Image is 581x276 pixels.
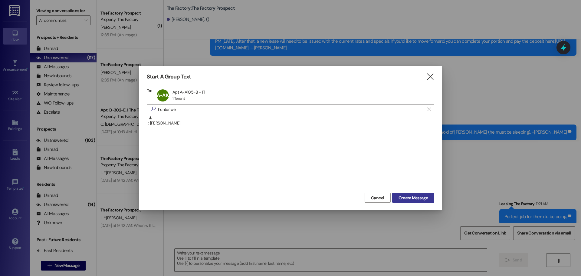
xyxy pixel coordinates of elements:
[365,193,391,203] button: Cancel
[158,105,424,114] input: Search for any contact or apartment
[147,73,191,80] h3: Start A Group Text
[172,89,205,95] div: Apt A~A105~B - 1T
[148,106,158,112] i: 
[427,107,431,112] i: 
[147,88,152,93] h3: To:
[147,116,434,131] div: : [PERSON_NAME]
[392,193,434,203] button: Create Message
[148,116,434,126] div: : [PERSON_NAME]
[157,92,178,98] span: A~A105~B
[371,195,384,201] span: Cancel
[424,105,434,114] button: Clear text
[399,195,428,201] span: Create Message
[172,96,185,101] div: 1 Tenant
[426,74,434,80] i: 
